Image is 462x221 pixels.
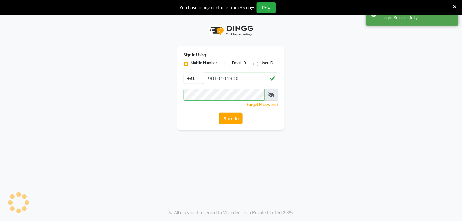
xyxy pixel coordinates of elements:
label: Email ID [232,60,246,68]
div: You have a payment due from 95 days [180,5,256,11]
a: Forgot Password? [247,102,278,107]
label: Mobile Number [191,60,217,68]
input: Username [204,73,278,84]
label: Sign In Using: [184,52,207,58]
button: Pay [257,2,276,13]
img: logo1.svg [206,21,256,39]
input: Username [184,89,265,101]
label: User ID [261,60,274,68]
div: Login Successfully. [382,15,454,21]
button: Sign In [219,113,243,124]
